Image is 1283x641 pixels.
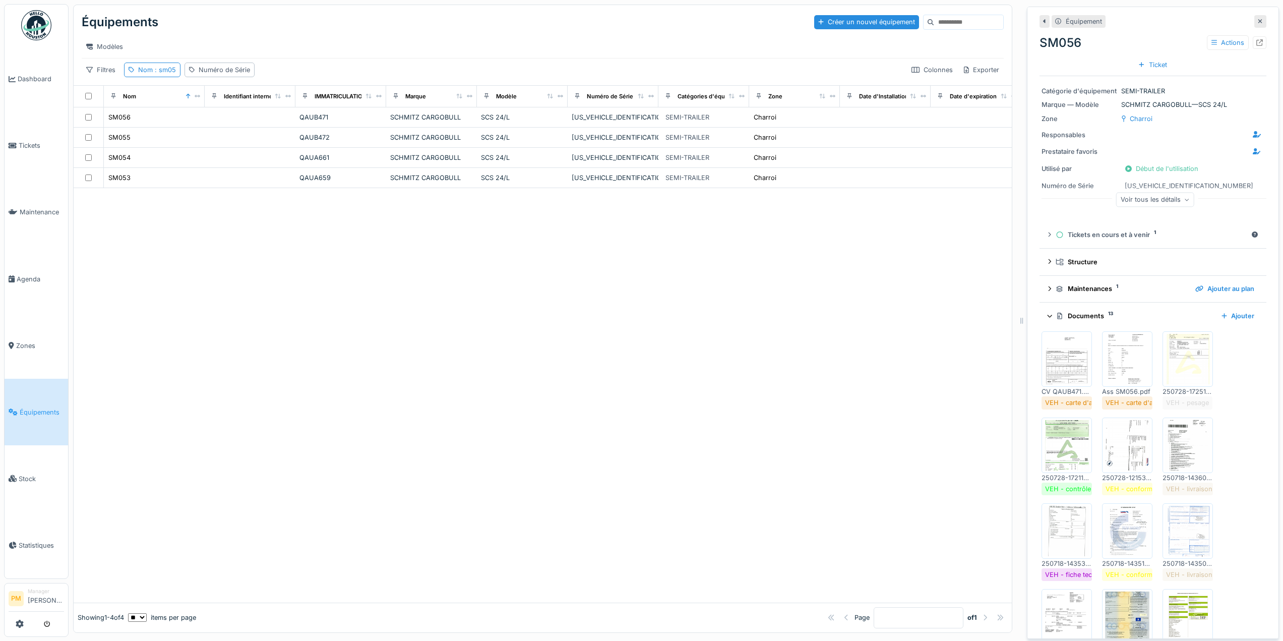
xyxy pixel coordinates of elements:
[959,63,1004,77] div: Exporter
[390,133,473,142] div: SCHMITZ CARGOBULL
[9,588,64,612] a: PM Manager[PERSON_NAME]
[1166,484,1212,494] div: VEH - livraison
[754,112,776,122] div: Charroi
[82,63,120,77] div: Filtres
[1056,230,1248,240] div: Tickets en cours et à venir
[153,66,176,74] span: : sm05
[1044,307,1262,325] summary: Documents13Ajouter
[1163,559,1213,568] div: 250718-143504-AMI-SM056-125 doc00613220250718142917.pdf
[405,92,426,101] div: Marque
[481,153,564,162] div: SCS 24/L
[1102,387,1152,396] div: Ass SM056.pdf
[1044,506,1089,556] img: 0mhtv6pixkweswqk9u0e3bea5cpy
[1165,334,1210,384] img: 2eanbrsqvo1c2udxivz07xqemljx
[1042,473,1092,483] div: 250728-172115-WTO-SM056-75 scan_HS_charroi_20250728170427.pdf
[5,512,68,578] a: Statistiques
[1042,86,1117,96] div: Catégorie d'équipement
[1042,100,1264,109] div: SCHMITZ CARGOBULL — SCS 24/L
[123,92,136,101] div: Nom
[20,207,64,217] span: Maintenance
[108,173,131,183] div: SM053
[1105,420,1150,471] img: 1z38kff2ql6zoi4m8zx6yqk30vzc
[1042,130,1117,140] div: Responsables
[1106,570,1159,579] div: VEH - conformité
[390,173,473,183] div: SCHMITZ CARGOBULL
[1040,34,1266,52] div: SM056
[1045,398,1121,407] div: VEH - carte d'assurance
[572,173,654,183] div: [US_VEHICLE_IDENTIFICATION_NUMBER]
[1105,334,1150,384] img: mbe5pl2zu5my3uk0y3ccsyk643wd
[1207,35,1249,50] div: Actions
[1121,162,1202,176] div: Début de l'utilisation
[82,9,158,35] div: Équipements
[20,407,64,417] span: Équipements
[1042,559,1092,568] div: 250718-143533-AMI-SM056-81 doc00613420250718143001.pdf
[1066,17,1102,26] div: Équipement
[496,92,517,101] div: Modèle
[5,179,68,246] a: Maintenance
[28,588,64,595] div: Manager
[1163,473,1213,483] div: 250718-143601-AMI-SM056-125 doc00613520250718143023.pdf
[481,173,564,183] div: SCS 24/L
[82,39,128,54] div: Modèles
[754,133,776,142] div: Charroi
[1042,114,1117,124] div: Zone
[299,112,382,122] div: QAUB471
[967,613,977,622] strong: of 1
[108,153,131,162] div: SM054
[1130,114,1152,124] div: Charroi
[1044,225,1262,244] summary: Tickets en cours et à venir1
[1045,484,1123,494] div: VEH - contrôle technique
[907,63,957,77] div: Colonnes
[19,474,64,484] span: Stock
[5,379,68,445] a: Équipements
[5,112,68,179] a: Tickets
[481,133,564,142] div: SCS 24/L
[108,112,131,122] div: SM056
[859,92,908,101] div: Date d'Installation
[138,65,176,75] div: Nom
[572,112,654,122] div: [US_VEHICLE_IDENTIFICATION_NUMBER]
[1102,559,1152,568] div: 250718-143516-AMI-SM056-78 doc00613320250718142935.pdf
[1056,284,1187,294] div: Maintenances
[28,588,64,609] li: [PERSON_NAME]
[1166,398,1209,407] div: VEH - pesage
[299,153,382,162] div: QAUA661
[665,173,709,183] div: SEMI-TRAILER
[1044,280,1262,299] summary: Maintenances1Ajouter au plan
[199,65,250,75] div: Numéro de Série
[768,92,782,101] div: Zone
[1191,282,1258,296] div: Ajouter au plan
[390,153,473,162] div: SCHMITZ CARGOBULL
[108,133,131,142] div: SM055
[16,341,64,351] span: Zones
[18,74,64,84] span: Dashboard
[1044,420,1089,471] img: 8ynq5y3cn2ulosm3az8vyz6z0wo8
[1042,86,1264,96] div: SEMI-TRAILER
[665,153,709,162] div: SEMI-TRAILER
[814,15,919,29] div: Créer un nouvel équipement
[1165,420,1210,471] img: cwdmp9cmjg59244t0nca16gjhpha
[1125,181,1253,191] div: [US_VEHICLE_IDENTIFICATION_NUMBER]
[1056,257,1254,267] div: Structure
[315,92,367,101] div: IMMATRICULATION
[754,153,776,162] div: Charroi
[1106,484,1159,494] div: VEH - conformité
[754,173,776,183] div: Charroi
[854,613,870,622] div: Page
[5,46,68,112] a: Dashboard
[1106,398,1181,407] div: VEH - carte d'assurance
[1045,570,1113,579] div: VEH - fiche technique
[1135,58,1171,72] div: Ticket
[19,141,64,150] span: Tickets
[1042,147,1117,156] div: Prestataire favoris
[19,541,64,550] span: Statistiques
[1042,164,1117,173] div: Utilisé par
[1042,387,1092,396] div: CV QAUB471.pdf
[390,112,473,122] div: SCHMITZ CARGOBULL
[299,133,382,142] div: QAUB472
[5,312,68,379] a: Zones
[1165,506,1210,556] img: s0yflwvwu1sn8qlh4e9m2ywy2api
[78,613,124,622] div: Showing 1 - 4 of 4
[1102,473,1152,483] div: 250728-121530-MVA-SM056-78 scan_HS_charroi_20250728120349.pdf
